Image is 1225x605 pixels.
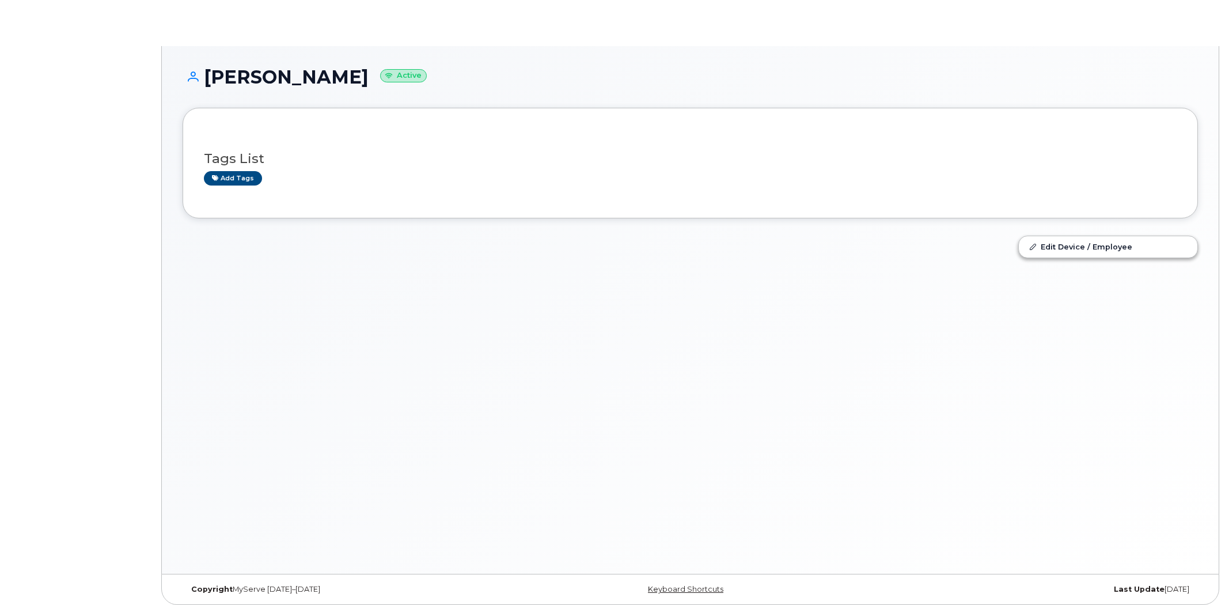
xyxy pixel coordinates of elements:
small: Active [380,69,427,82]
a: Add tags [204,171,262,186]
div: [DATE] [859,585,1198,594]
div: MyServe [DATE]–[DATE] [183,585,521,594]
strong: Copyright [191,585,233,593]
h3: Tags List [204,152,1177,166]
a: Edit Device / Employee [1019,236,1197,257]
a: Keyboard Shortcuts [648,585,723,593]
strong: Last Update [1114,585,1165,593]
h1: [PERSON_NAME] [183,67,1198,87]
